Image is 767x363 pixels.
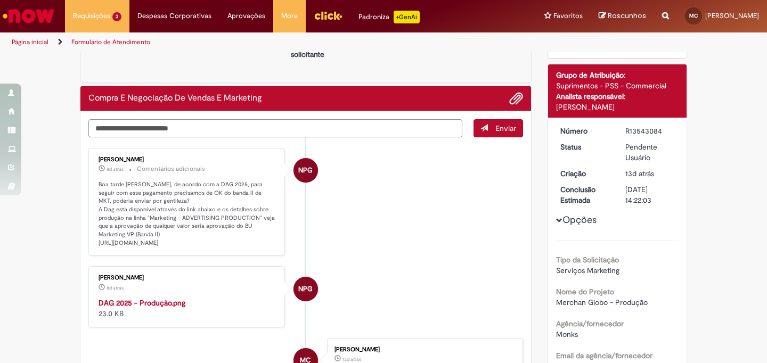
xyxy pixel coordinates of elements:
a: Rascunhos [599,11,646,21]
span: Enviar [495,123,516,133]
span: [PERSON_NAME] [705,11,759,20]
span: Merchan Globo - Produção [556,298,648,307]
span: Rascunhos [608,11,646,21]
span: Aprovações [227,11,265,21]
div: R13543084 [625,126,675,136]
dt: Conclusão Estimada [552,184,618,205]
b: Nome do Projeto [556,287,614,296]
button: Adicionar anexos [509,92,523,105]
small: Comentários adicionais [137,164,205,174]
div: Suprimentos - PSS - Commercial [556,80,679,91]
dt: Número [552,126,618,136]
div: 17/09/2025 11:21:56 [625,168,675,179]
span: Despesas Corporativas [137,11,211,21]
a: Formulário de Atendimento [71,38,150,46]
span: NPG [298,158,313,183]
span: 8d atrás [107,285,124,291]
span: 3 [112,12,121,21]
div: Padroniza [358,11,420,23]
ul: Trilhas de página [8,32,503,52]
dt: Criação [552,168,618,179]
div: 23.0 KB [99,298,276,319]
p: Boa tarde [PERSON_NAME], de acordo com a DAG 2025, para seguir com esse pagamento precisamos de O... [99,180,276,247]
span: 13d atrás [625,169,654,178]
time: 22/09/2025 16:08:56 [107,285,124,291]
div: [PERSON_NAME] [556,102,679,112]
time: 17/09/2025 11:21:56 [625,169,654,178]
h2: Compra E Negociação De Vendas E Marketing Histórico de tíquete [88,94,262,103]
time: 17/09/2025 11:21:52 [342,356,361,362]
textarea: Digite sua mensagem aqui... [88,119,462,137]
img: ServiceNow [1,5,56,27]
div: [PERSON_NAME] [334,346,512,353]
span: Serviços Marketing [556,266,619,275]
div: Grupo de Atribuição: [556,70,679,80]
a: DAG 2025 - Produção.png [99,298,185,308]
b: Tipo da Solicitação [556,255,619,265]
span: More [281,11,298,21]
b: Agência/fornecedor [556,319,624,328]
span: Favoritos [553,11,583,21]
span: MC [689,12,698,19]
div: [DATE] 14:22:03 [625,184,675,205]
b: Email da agência/fornecedor [556,351,652,360]
dt: Status [552,142,618,152]
time: 22/09/2025 16:09:05 [107,166,124,172]
img: click_logo_yellow_360x200.png [314,7,342,23]
div: Pendente Usuário [625,142,675,163]
span: NPG [298,276,313,302]
div: Natane Pereira Gomes [293,158,318,183]
div: [PERSON_NAME] [99,156,276,163]
div: Analista responsável: [556,91,679,102]
a: Página inicial [12,38,48,46]
button: Enviar [474,119,523,137]
span: 13d atrás [342,356,361,362]
span: 8d atrás [107,166,124,172]
div: Natane Pereira Gomes [293,277,318,301]
div: [PERSON_NAME] [99,275,276,281]
span: Requisições [73,11,110,21]
p: +GenAi [394,11,420,23]
span: Monks [556,329,578,339]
